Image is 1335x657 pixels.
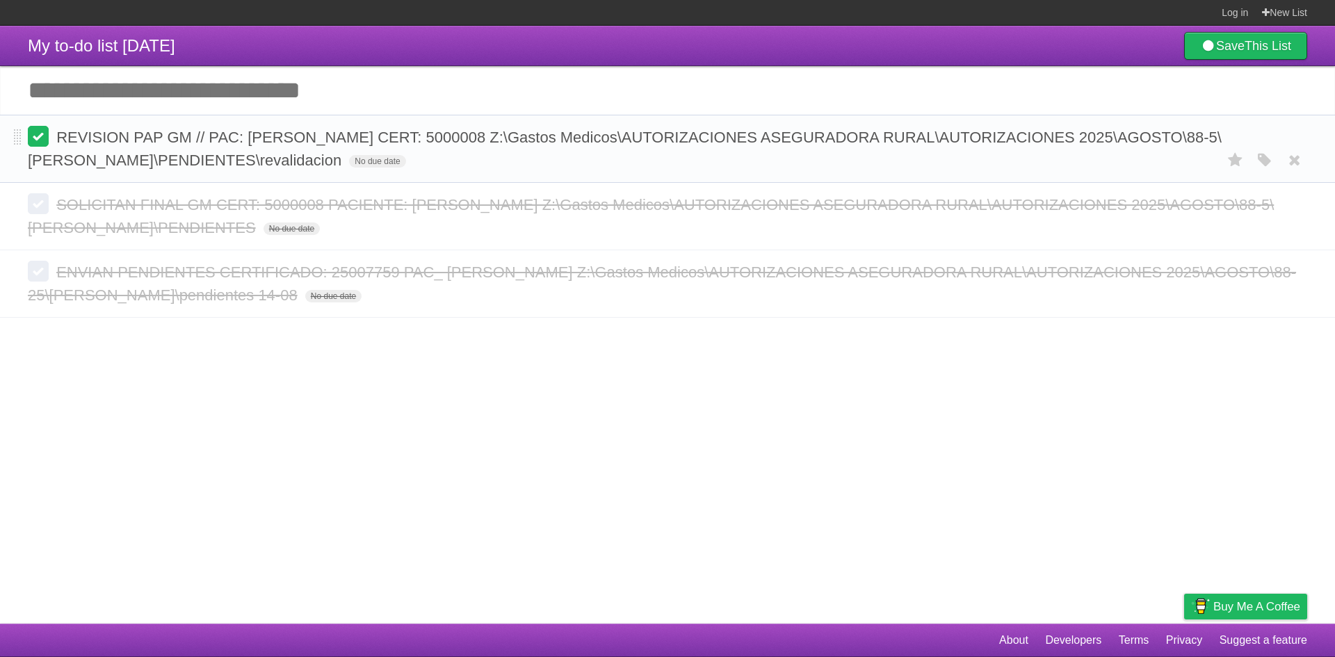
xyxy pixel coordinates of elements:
a: Developers [1045,627,1101,654]
label: Star task [1222,149,1249,172]
a: Terms [1119,627,1149,654]
b: This List [1245,39,1291,53]
span: SOLICITAN FINAL GM CERT: 5000008 PACIENTE: [PERSON_NAME] Z:\Gastos Medicos\AUTORIZACIONES ASEGURA... [28,196,1274,236]
span: REVISION PAP GM // PAC: [PERSON_NAME] CERT: 5000008 Z:\Gastos Medicos\AUTORIZACIONES ASEGURADORA ... [28,129,1222,169]
a: SaveThis List [1184,32,1307,60]
a: Privacy [1166,627,1202,654]
span: No due date [264,222,320,235]
a: Buy me a coffee [1184,594,1307,619]
span: My to-do list [DATE] [28,36,175,55]
span: No due date [305,290,362,302]
img: Buy me a coffee [1191,594,1210,618]
span: No due date [349,155,405,168]
label: Done [28,261,49,282]
label: Done [28,193,49,214]
a: Suggest a feature [1220,627,1307,654]
span: ENVIAN PENDIENTES CERTIFICADO: 25007759 PAC_ [PERSON_NAME] Z:\Gastos Medicos\AUTORIZACIONES ASEGU... [28,263,1296,304]
span: Buy me a coffee [1213,594,1300,619]
label: Done [28,126,49,147]
a: About [999,627,1028,654]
